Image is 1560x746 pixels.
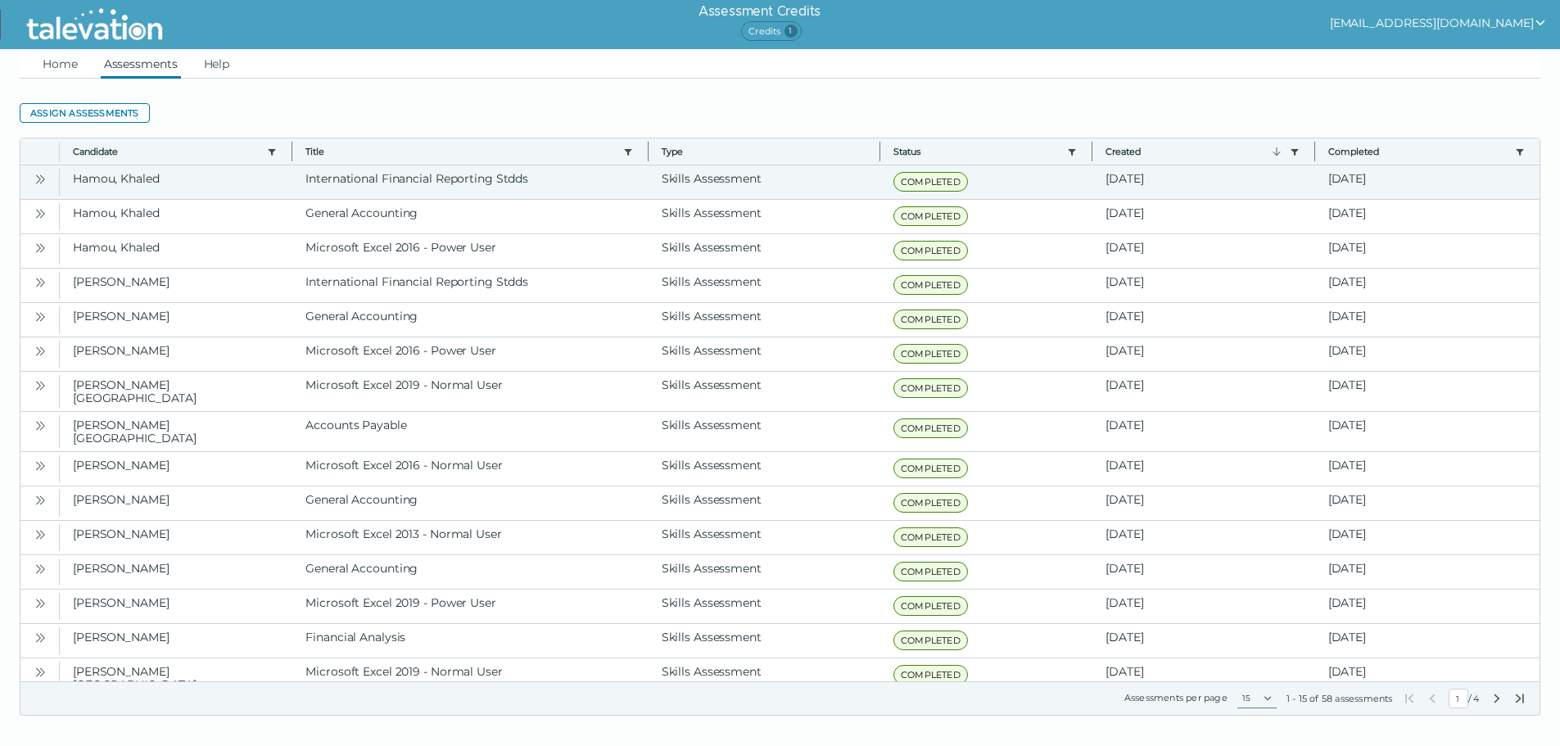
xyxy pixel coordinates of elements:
[292,337,648,371] clr-dg-cell: Microsoft Excel 2016 - Power User
[34,207,47,220] cds-icon: Open
[893,275,968,295] span: COMPLETED
[1092,486,1314,520] clr-dg-cell: [DATE]
[893,310,968,329] span: COMPLETED
[893,241,968,260] span: COMPLETED
[101,49,181,79] a: Assessments
[34,528,47,541] cds-icon: Open
[34,563,47,576] cds-icon: Open
[292,234,648,268] clr-dg-cell: Microsoft Excel 2016 - Power User
[30,169,50,188] button: Open
[785,25,798,38] span: 1
[1087,133,1097,169] button: Column resize handle
[60,555,292,589] clr-dg-cell: [PERSON_NAME]
[1315,303,1540,337] clr-dg-cell: [DATE]
[1315,486,1540,520] clr-dg-cell: [DATE]
[292,412,648,451] clr-dg-cell: Accounts Payable
[1092,200,1314,233] clr-dg-cell: [DATE]
[893,631,968,650] span: COMPLETED
[1315,555,1540,589] clr-dg-cell: [DATE]
[1315,200,1540,233] clr-dg-cell: [DATE]
[34,242,47,255] cds-icon: Open
[649,165,880,199] clr-dg-cell: Skills Assessment
[30,524,50,544] button: Open
[60,590,292,623] clr-dg-cell: [PERSON_NAME]
[1092,555,1314,589] clr-dg-cell: [DATE]
[893,378,968,398] span: COMPLETED
[1330,13,1547,33] button: show user actions
[60,200,292,233] clr-dg-cell: Hamou, Khaled
[893,562,968,581] span: COMPLETED
[649,303,880,337] clr-dg-cell: Skills Assessment
[649,200,880,233] clr-dg-cell: Skills Assessment
[287,133,297,169] button: Column resize handle
[1403,689,1526,708] div: /
[1092,521,1314,554] clr-dg-cell: [DATE]
[649,624,880,658] clr-dg-cell: Skills Assessment
[292,452,648,486] clr-dg-cell: Microsoft Excel 2016 - Normal User
[39,49,81,79] a: Home
[1092,452,1314,486] clr-dg-cell: [DATE]
[1490,692,1503,705] button: Next Page
[1124,692,1228,703] label: Assessments per page
[1513,692,1526,705] button: Last Page
[649,269,880,302] clr-dg-cell: Skills Assessment
[893,344,968,364] span: COMPLETED
[699,2,821,21] h6: Assessment Credits
[893,206,968,226] span: COMPLETED
[60,269,292,302] clr-dg-cell: [PERSON_NAME]
[1092,337,1314,371] clr-dg-cell: [DATE]
[875,133,885,169] button: Column resize handle
[34,379,47,392] cds-icon: Open
[649,590,880,623] clr-dg-cell: Skills Assessment
[649,452,880,486] clr-dg-cell: Skills Assessment
[60,658,292,698] clr-dg-cell: [PERSON_NAME][GEOGRAPHIC_DATA]
[60,303,292,337] clr-dg-cell: [PERSON_NAME]
[60,372,292,411] clr-dg-cell: [PERSON_NAME][GEOGRAPHIC_DATA]
[1092,658,1314,698] clr-dg-cell: [DATE]
[60,486,292,520] clr-dg-cell: [PERSON_NAME]
[1106,145,1282,158] button: Created
[292,200,648,233] clr-dg-cell: General Accounting
[1092,590,1314,623] clr-dg-cell: [DATE]
[1328,145,1508,158] button: Completed
[60,165,292,199] clr-dg-cell: Hamou, Khaled
[1426,692,1439,705] button: Previous Page
[1315,412,1540,451] clr-dg-cell: [DATE]
[30,237,50,257] button: Open
[649,234,880,268] clr-dg-cell: Skills Assessment
[292,658,648,698] clr-dg-cell: Microsoft Excel 2019 - Normal User
[30,375,50,395] button: Open
[1092,624,1314,658] clr-dg-cell: [DATE]
[893,596,968,616] span: COMPLETED
[649,486,880,520] clr-dg-cell: Skills Assessment
[30,593,50,613] button: Open
[292,486,648,520] clr-dg-cell: General Accounting
[1315,165,1540,199] clr-dg-cell: [DATE]
[1472,692,1481,705] span: Total Pages
[893,527,968,547] span: COMPLETED
[893,172,968,192] span: COMPLETED
[201,49,233,79] a: Help
[1315,452,1540,486] clr-dg-cell: [DATE]
[34,276,47,289] cds-icon: Open
[1286,692,1393,705] div: 1 - 15 of 58 assessments
[649,372,880,411] clr-dg-cell: Skills Assessment
[893,459,968,478] span: COMPLETED
[292,165,648,199] clr-dg-cell: International Financial Reporting Stdds
[1315,234,1540,268] clr-dg-cell: [DATE]
[1092,412,1314,451] clr-dg-cell: [DATE]
[649,412,880,451] clr-dg-cell: Skills Assessment
[34,419,47,432] cds-icon: Open
[893,418,968,438] span: COMPLETED
[30,415,50,435] button: Open
[643,133,653,169] button: Column resize handle
[292,555,648,589] clr-dg-cell: General Accounting
[60,452,292,486] clr-dg-cell: [PERSON_NAME]
[649,521,880,554] clr-dg-cell: Skills Assessment
[34,345,47,358] cds-icon: Open
[30,203,50,223] button: Open
[34,310,47,323] cds-icon: Open
[662,145,866,158] span: Type
[292,303,648,337] clr-dg-cell: General Accounting
[34,666,47,679] cds-icon: Open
